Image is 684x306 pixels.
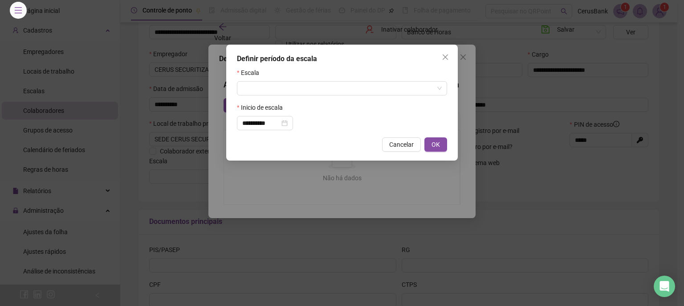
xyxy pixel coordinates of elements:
[432,140,440,149] span: OK
[438,50,452,64] button: Close
[389,140,414,149] span: Cancelar
[237,68,265,78] label: Escala
[14,6,22,14] span: menu
[237,54,447,64] div: Definir período da escala
[442,54,449,61] span: close
[424,137,447,152] button: OK
[237,103,289,112] label: Inicio de escala
[654,276,675,297] div: Open Intercom Messenger
[382,137,421,152] button: Cancelar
